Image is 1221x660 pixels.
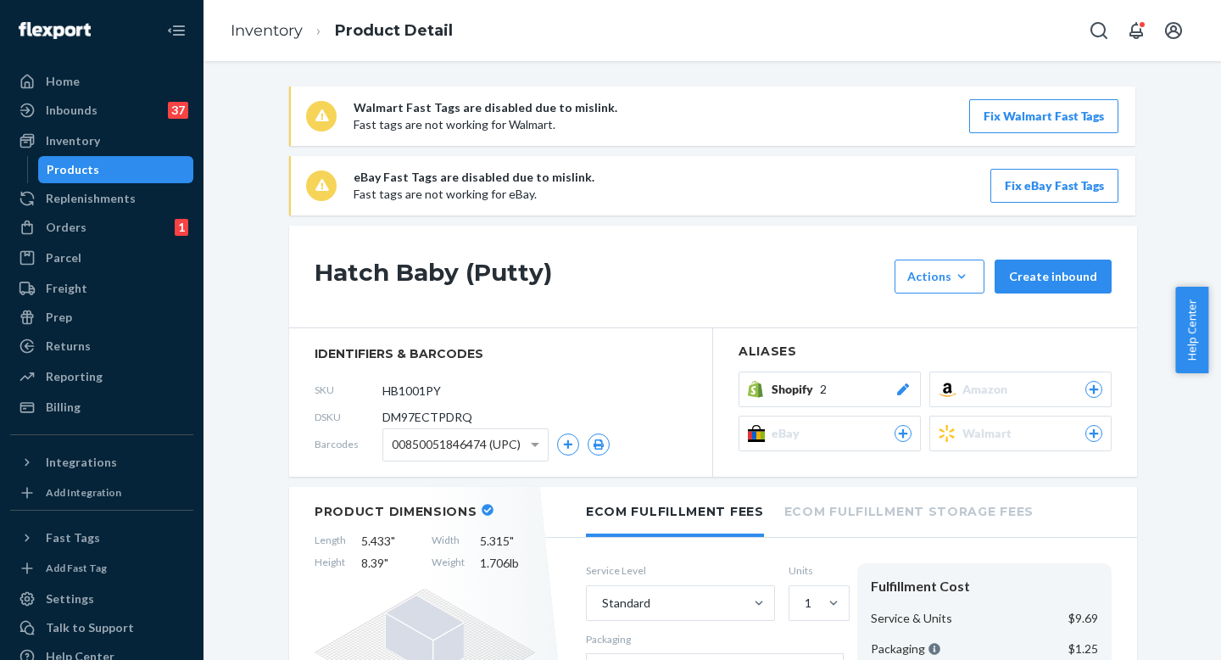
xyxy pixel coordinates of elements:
[871,610,952,627] p: Service & Units
[46,454,117,471] div: Integrations
[969,99,1118,133] button: Fix Walmart Fast Tags
[586,563,775,578] label: Service Level
[384,556,388,570] span: "
[1119,14,1153,48] button: Open notifications
[739,416,921,451] button: eBay
[602,595,650,612] div: Standard
[46,190,136,207] div: Replenishments
[480,533,535,550] span: 5.315
[10,127,193,154] a: Inventory
[231,21,303,40] a: Inventory
[995,260,1112,294] button: Create inbound
[10,333,193,360] a: Returns
[46,485,121,500] div: Add Integration
[361,533,416,550] span: 5.433
[38,156,194,183] a: Products
[46,280,87,297] div: Freight
[315,410,382,424] span: DSKU
[1068,640,1098,657] p: $1.25
[1111,609,1204,652] iframe: Opens a widget where you can chat to one of our agents
[10,558,193,579] a: Add Fast Tag
[1068,610,1098,627] p: $9.69
[46,309,72,326] div: Prep
[46,249,81,266] div: Parcel
[46,102,98,119] div: Inbounds
[354,186,594,203] p: Fast tags are not working for eBay.
[895,260,984,294] button: Actions
[10,97,193,124] a: Inbounds37
[432,555,465,572] span: Weight
[354,116,617,133] p: Fast tags are not working for Walmart.
[10,614,193,641] button: Talk to Support
[392,430,521,459] span: 00850051846474 (UPC)
[10,304,193,331] a: Prep
[1082,14,1116,48] button: Open Search Box
[772,425,806,442] span: eBay
[805,595,811,612] div: 1
[315,437,382,451] span: Barcodes
[46,219,86,236] div: Orders
[382,409,472,426] span: DM97ECTPDRQ
[739,345,1112,358] h2: Aliases
[46,590,94,607] div: Settings
[907,268,972,285] div: Actions
[820,381,827,398] span: 2
[586,632,844,646] p: Packaging
[10,585,193,612] a: Settings
[600,595,602,612] input: Standard
[46,368,103,385] div: Reporting
[335,21,453,40] a: Product Detail
[46,619,134,636] div: Talk to Support
[1157,14,1190,48] button: Open account menu
[46,338,91,355] div: Returns
[175,219,188,236] div: 1
[789,563,844,578] label: Units
[19,22,91,39] img: Flexport logo
[929,416,1112,451] button: Walmart
[510,534,514,548] span: "
[46,529,100,546] div: Fast Tags
[10,449,193,476] button: Integrations
[10,483,193,503] a: Add Integration
[990,169,1118,203] button: Fix eBay Fast Tags
[10,524,193,551] button: Fast Tags
[315,345,687,362] span: identifiers & barcodes
[586,487,764,537] li: Ecom Fulfillment Fees
[46,399,81,416] div: Billing
[217,6,466,56] ol: breadcrumbs
[159,14,193,48] button: Close Navigation
[46,73,80,90] div: Home
[871,577,1098,596] div: Fulfillment Cost
[962,381,1014,398] span: Amazon
[315,504,477,519] h2: Product Dimensions
[480,555,535,572] span: 1.706 lb
[10,244,193,271] a: Parcel
[10,394,193,421] a: Billing
[315,260,886,294] h1: Hatch Baby (Putty)
[315,383,382,397] span: SKU
[432,533,465,550] span: Width
[772,381,820,398] span: Shopify
[10,214,193,241] a: Orders1
[354,99,617,116] p: Walmart Fast Tags are disabled due to mislink.
[168,102,188,119] div: 37
[315,533,346,550] span: Length
[962,425,1018,442] span: Walmart
[47,161,99,178] div: Products
[739,372,921,407] button: Shopify2
[10,363,193,390] a: Reporting
[361,555,416,572] span: 8.39
[10,275,193,302] a: Freight
[315,555,346,572] span: Height
[803,595,805,612] input: 1
[10,185,193,212] a: Replenishments
[1175,287,1208,373] button: Help Center
[354,169,594,186] p: eBay Fast Tags are disabled due to mislink.
[929,372,1112,407] button: Amazon
[784,487,1034,534] li: Ecom Fulfillment Storage Fees
[10,68,193,95] a: Home
[46,132,100,149] div: Inventory
[391,534,395,548] span: "
[871,640,940,657] p: Packaging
